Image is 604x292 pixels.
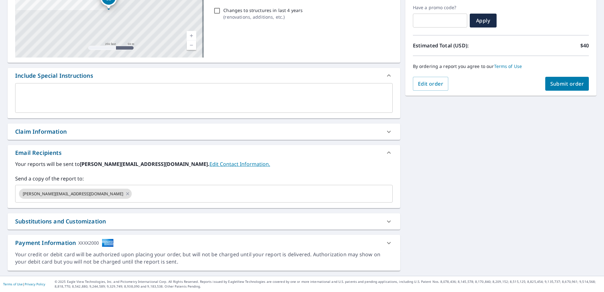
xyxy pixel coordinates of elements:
a: EditContactInfo [209,161,270,167]
span: [PERSON_NAME][EMAIL_ADDRESS][DOMAIN_NAME] [19,191,127,197]
button: Apply [470,14,497,27]
span: Apply [475,17,492,24]
p: Changes to structures in last 4 years [223,7,303,14]
button: Edit order [413,77,449,91]
div: Payment Information [15,239,114,247]
label: Send a copy of the report to: [15,175,393,182]
p: $40 [580,42,589,49]
p: Estimated Total (USD): [413,42,501,49]
div: Your credit or debit card will be authorized upon placing your order, but will not be charged unt... [15,251,393,265]
a: Terms of Use [494,63,522,69]
a: Current Level 17, Zoom Out [187,40,196,50]
div: Include Special Instructions [8,68,400,83]
label: Have a promo code? [413,5,467,10]
img: cardImage [102,239,114,247]
span: Submit order [550,80,584,87]
div: Substitutions and Customization [8,213,400,229]
div: Substitutions and Customization [15,217,106,226]
div: Email Recipients [8,145,400,160]
p: By ordering a report you agree to our [413,64,589,69]
p: | [3,282,45,286]
div: Claim Information [8,124,400,140]
p: © 2025 Eagle View Technologies, Inc. and Pictometry International Corp. All Rights Reserved. Repo... [55,279,601,289]
span: Edit order [418,80,444,87]
div: Payment InformationXXXX2000cardImage [8,235,400,251]
div: Claim Information [15,127,67,136]
div: Include Special Instructions [15,71,93,80]
button: Submit order [545,77,589,91]
a: Terms of Use [3,282,23,286]
label: Your reports will be sent to [15,160,393,168]
div: XXXX2000 [78,239,99,247]
div: Email Recipients [15,149,62,157]
a: Privacy Policy [25,282,45,286]
div: [PERSON_NAME][EMAIL_ADDRESS][DOMAIN_NAME] [19,189,132,199]
b: [PERSON_NAME][EMAIL_ADDRESS][DOMAIN_NAME]. [80,161,209,167]
a: Current Level 17, Zoom In [187,31,196,40]
p: ( renovations, additions, etc. ) [223,14,303,20]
